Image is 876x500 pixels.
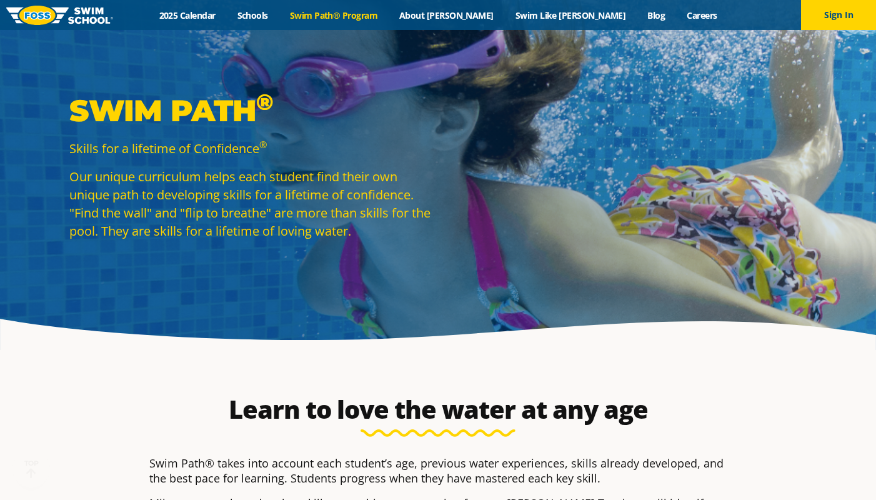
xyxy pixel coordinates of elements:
[504,9,637,21] a: Swim Like [PERSON_NAME]
[143,394,733,424] h2: Learn to love the water at any age
[389,9,505,21] a: About [PERSON_NAME]
[6,6,113,25] img: FOSS Swim School Logo
[69,92,432,129] p: Swim Path
[148,9,226,21] a: 2025 Calendar
[259,138,267,151] sup: ®
[256,88,273,116] sup: ®
[637,9,676,21] a: Blog
[149,456,727,486] p: Swim Path® takes into account each student’s age, previous water experiences, skills already deve...
[69,167,432,240] p: Our unique curriculum helps each student find their own unique path to developing skills for a li...
[24,459,39,479] div: TOP
[226,9,279,21] a: Schools
[676,9,728,21] a: Careers
[279,9,388,21] a: Swim Path® Program
[69,139,432,157] p: Skills for a lifetime of Confidence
